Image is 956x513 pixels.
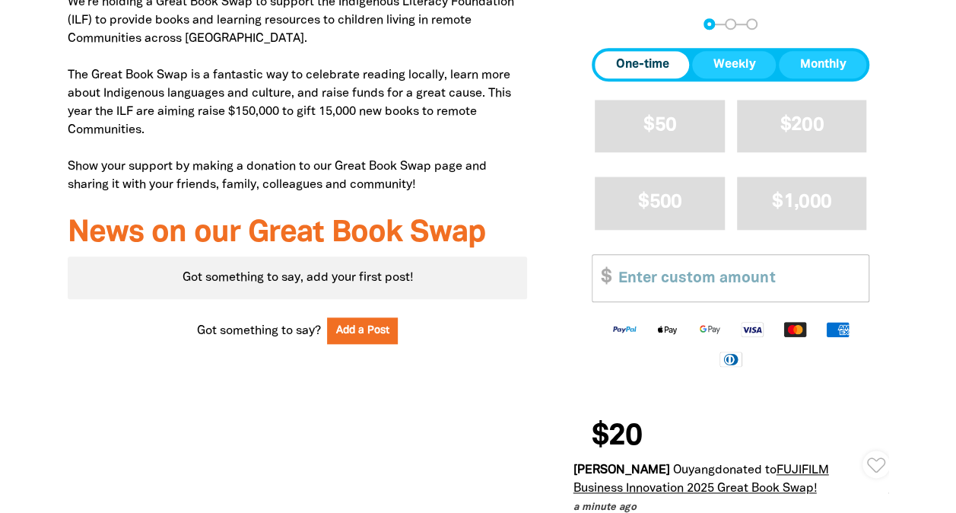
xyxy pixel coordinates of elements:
[714,465,776,476] span: donated to
[737,177,867,229] button: $1,000
[615,56,669,74] span: One-time
[746,18,757,30] button: Navigate to step 3 of 3 to enter your payment details
[592,308,869,379] div: Available payment methods
[595,100,725,152] button: $50
[672,465,714,476] em: Ouyang
[638,193,681,211] span: $500
[779,51,866,78] button: Monthly
[603,320,646,338] img: Paypal logo
[68,217,528,250] h3: News on our Great Book Swap
[592,422,642,452] span: $20
[595,51,689,78] button: One-time
[197,322,321,340] span: Got something to say?
[704,18,715,30] button: Navigate to step 1 of 3 to enter your donation amount
[725,18,736,30] button: Navigate to step 2 of 3 to enter your details
[592,48,869,81] div: Donation frequency
[713,56,755,74] span: Weekly
[68,256,528,299] div: Paginated content
[608,255,869,301] input: Enter custom amount
[799,56,846,74] span: Monthly
[772,193,831,211] span: $1,000
[731,320,773,338] img: Visa logo
[646,320,688,338] img: Apple Pay logo
[327,317,399,344] button: Add a Post
[688,320,731,338] img: Google Pay logo
[592,255,611,301] span: $
[816,320,859,338] img: American Express logo
[737,100,867,152] button: $200
[643,116,676,134] span: $50
[692,51,776,78] button: Weekly
[773,320,816,338] img: Mastercard logo
[68,256,528,299] div: Got something to say, add your first post!
[573,465,669,476] em: [PERSON_NAME]
[780,116,824,134] span: $200
[710,350,752,368] img: Diners Club logo
[595,177,725,229] button: $500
